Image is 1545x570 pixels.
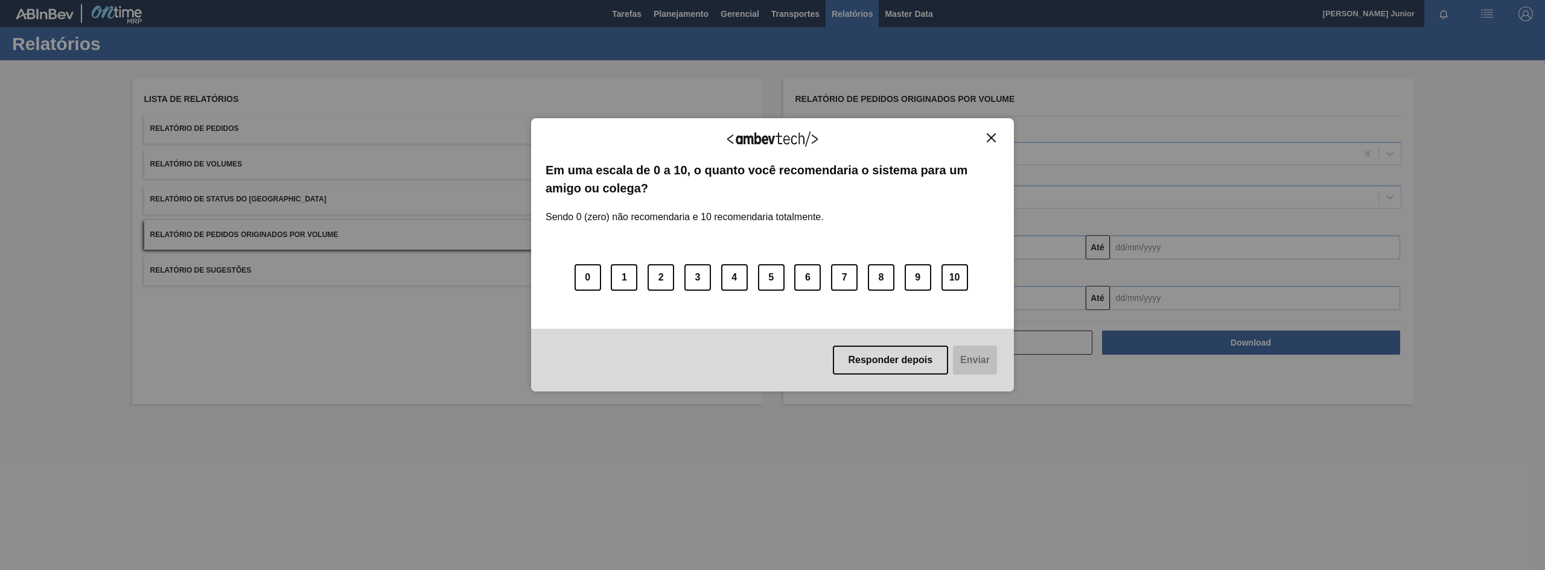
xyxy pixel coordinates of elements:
button: 3 [684,264,711,291]
button: 7 [831,264,858,291]
img: Logo Ambevtech [727,131,818,147]
button: 1 [611,264,637,291]
button: 9 [905,264,931,291]
img: Close [987,133,996,142]
label: Em uma escala de 0 a 10, o quanto você recomendaria o sistema para um amigo ou colega? [546,161,999,198]
button: 8 [868,264,894,291]
button: 5 [758,264,785,291]
label: Sendo 0 (zero) não recomendaria e 10 recomendaria totalmente. [546,197,824,223]
button: 2 [648,264,674,291]
button: Responder depois [833,346,949,375]
button: 4 [721,264,748,291]
button: Close [983,133,999,143]
button: 6 [794,264,821,291]
button: 0 [575,264,601,291]
button: 10 [941,264,968,291]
